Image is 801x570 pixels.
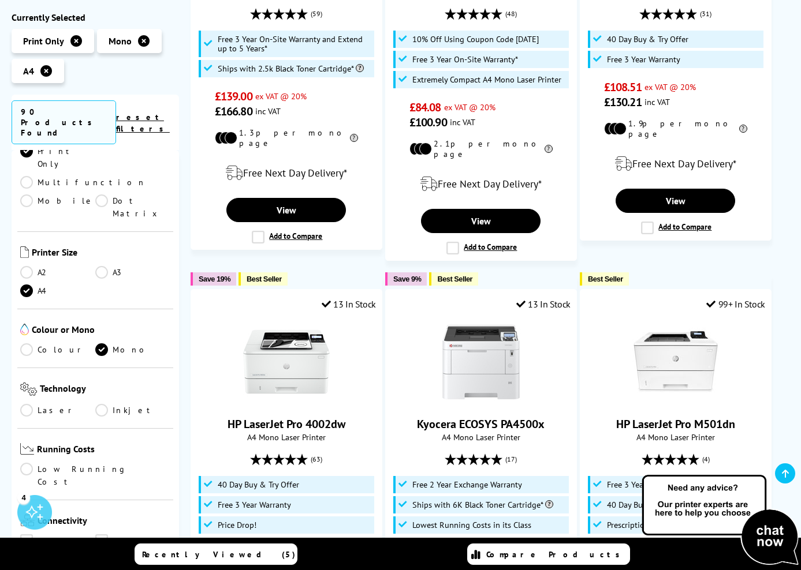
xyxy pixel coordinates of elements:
button: Best Seller [580,272,629,286]
label: Add to Compare [641,222,711,234]
a: Compare Products [467,543,630,565]
a: HP LaserJet Pro 4002dw [243,396,330,407]
img: HP LaserJet Pro M501dn [632,318,719,405]
a: Low Running Cost [20,463,170,489]
span: Recently Viewed (5) [142,549,296,560]
span: (4) [702,448,710,470]
span: Best Seller [588,275,623,283]
span: £108.51 [604,80,642,95]
img: Technology [20,382,37,396]
span: (63) [311,448,322,470]
span: ex VAT @ 20% [444,102,495,112]
div: modal_delivery [392,168,571,200]
a: HP LaserJet Pro 4002dw [228,417,345,432]
a: USB [20,535,95,547]
span: Best Seller [437,275,472,283]
span: Best Seller [247,275,282,283]
span: (17) [505,448,517,470]
a: Inkjet [95,404,170,417]
button: Save 19% [191,272,236,286]
span: Save 19% [199,275,230,283]
div: 99+ In Stock [706,298,765,310]
span: Free 2 Year Exchange Warranty [412,480,522,489]
span: Free 3 Year On-Site Warranty* [412,55,518,64]
a: View [421,209,541,233]
div: Currently Selected [12,12,179,23]
span: inc VAT [255,106,281,117]
span: Lowest Running Costs in its Class [412,520,531,530]
img: Printer Size [20,246,29,258]
a: Mono [95,343,170,356]
a: View [616,189,735,213]
img: Running Costs [20,443,34,455]
span: (31) [700,3,711,25]
span: Free 3 Year Warranty [607,480,680,489]
a: Laser [20,404,95,417]
span: Save 9% [393,275,421,283]
span: 10% Off Using Coupon Code [DATE] [412,35,539,44]
span: Compare Products [486,549,626,560]
span: Free 3 Year On-Site Warranty and Extend up to 5 Years* [218,35,371,53]
a: Colour [20,343,95,356]
a: Mobile [20,194,95,220]
div: 4 [17,491,30,504]
span: Connectivity [38,515,170,529]
span: £130.21 [604,95,642,110]
li: 1.9p per mono page [604,118,747,139]
a: A4 [20,284,95,297]
span: ex VAT @ 20% [644,81,696,92]
a: Kyocera ECOSYS PA4500x [438,396,524,407]
span: inc VAT [644,96,670,107]
span: Ships with 6K Black Toner Cartridge* [412,500,553,509]
img: Open Live Chat window [639,473,801,568]
div: modal_delivery [586,148,765,180]
span: Price Drop! [218,520,256,530]
a: A2 [20,266,95,279]
span: Running Costs [37,443,170,457]
span: (59) [311,3,322,25]
span: Colour or Mono [32,324,170,337]
div: 13 In Stock [322,298,376,310]
a: HP LaserJet Pro M501dn [616,417,735,432]
a: Print Only [20,145,95,170]
a: Network [95,535,170,547]
a: Recently Viewed (5) [135,543,297,565]
span: 40 Day Buy & Try Offer [607,35,688,44]
img: Colour or Mono [20,324,29,335]
span: ex VAT @ 20% [255,91,307,102]
a: A3 [95,266,170,279]
li: 2.1p per mono page [409,138,553,159]
span: 40 Day Buy & Try Offer [218,480,299,489]
span: £166.80 [215,104,252,119]
span: Technology [40,382,170,398]
span: A4 Mono Laser Printer [197,432,376,442]
span: £139.00 [215,89,252,104]
li: 1.3p per mono page [215,127,358,148]
a: Dot Matrix [95,194,170,220]
span: A4 [23,65,34,77]
div: 13 In Stock [516,298,571,310]
a: reset filters [116,112,170,134]
span: Mono [109,35,132,47]
button: Best Seller [239,272,288,286]
span: Extremely Compact A4 Mono Laser Printer [412,75,561,84]
span: Free 3 Year Warranty [218,500,291,509]
span: Print Only [23,35,64,47]
span: (48) [505,3,517,25]
span: Free 3 Year Warranty [607,55,680,64]
a: Multifunction [20,176,146,189]
span: A4 Mono Laser Printer [586,432,765,442]
span: Ships with 2.5k Black Toner Cartridge* [218,64,364,73]
label: Add to Compare [446,242,517,254]
a: HP LaserJet Pro M501dn [632,396,719,407]
span: 40 Day Buy & Try Offer [607,500,688,509]
span: Printer Size [32,246,170,260]
label: Add to Compare [252,231,322,243]
span: £100.90 [409,115,447,130]
button: Best Seller [429,272,478,286]
span: inc VAT [450,117,475,127]
a: View [226,198,346,222]
span: 90 Products Found [12,100,116,144]
span: Prescription Printing Enabled [607,520,711,530]
button: Save 9% [385,272,427,286]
